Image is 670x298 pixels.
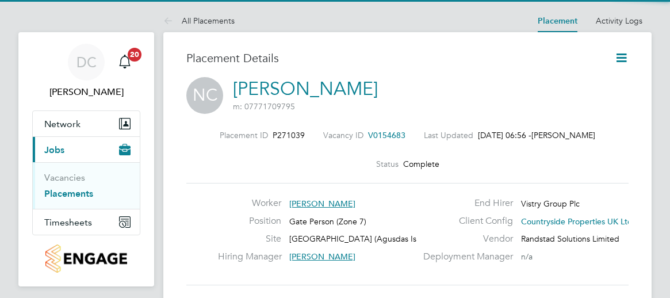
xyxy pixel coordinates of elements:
[416,251,513,263] label: Deployment Manager
[289,216,366,227] span: Gate Person (Zone 7)
[44,217,92,228] span: Timesheets
[33,162,140,209] div: Jobs
[45,244,127,273] img: countryside-properties-logo-retina.png
[33,137,140,162] button: Jobs
[521,234,619,244] span: Randstad Solutions Limited
[368,130,405,140] span: V0154683
[531,130,595,140] span: [PERSON_NAME]
[478,130,531,140] span: [DATE] 06:56 -
[416,233,513,245] label: Vendor
[289,251,355,262] span: [PERSON_NAME]
[128,48,141,62] span: 20
[521,251,533,262] span: n/a
[323,130,363,140] label: Vacancy ID
[186,77,223,114] span: NC
[220,130,268,140] label: Placement ID
[376,159,399,169] label: Status
[163,16,235,26] a: All Placements
[33,209,140,235] button: Timesheets
[538,16,577,26] a: Placement
[18,32,154,286] nav: Main navigation
[186,51,597,66] h3: Placement Details
[218,197,281,209] label: Worker
[273,130,305,140] span: P271039
[32,85,140,99] span: Derrick Cooper
[218,251,281,263] label: Hiring Manager
[44,119,81,129] span: Network
[521,216,633,227] span: Countryside Properties UK Ltd
[424,130,473,140] label: Last Updated
[233,78,378,100] a: [PERSON_NAME]
[403,159,439,169] span: Complete
[32,44,140,99] a: DC[PERSON_NAME]
[521,198,580,209] span: Vistry Group Plc
[32,244,140,273] a: Go to home page
[44,172,85,183] a: Vacancies
[44,188,93,199] a: Placements
[289,198,355,209] span: [PERSON_NAME]
[233,101,295,112] span: m: 07771709795
[33,111,140,136] button: Network
[44,144,64,155] span: Jobs
[76,55,97,70] span: DC
[416,197,513,209] label: End Hirer
[289,234,462,244] span: [GEOGRAPHIC_DATA] (Agusdas Israel / Hom…
[218,215,281,227] label: Position
[113,44,136,81] a: 20
[218,233,281,245] label: Site
[416,215,513,227] label: Client Config
[596,16,642,26] a: Activity Logs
